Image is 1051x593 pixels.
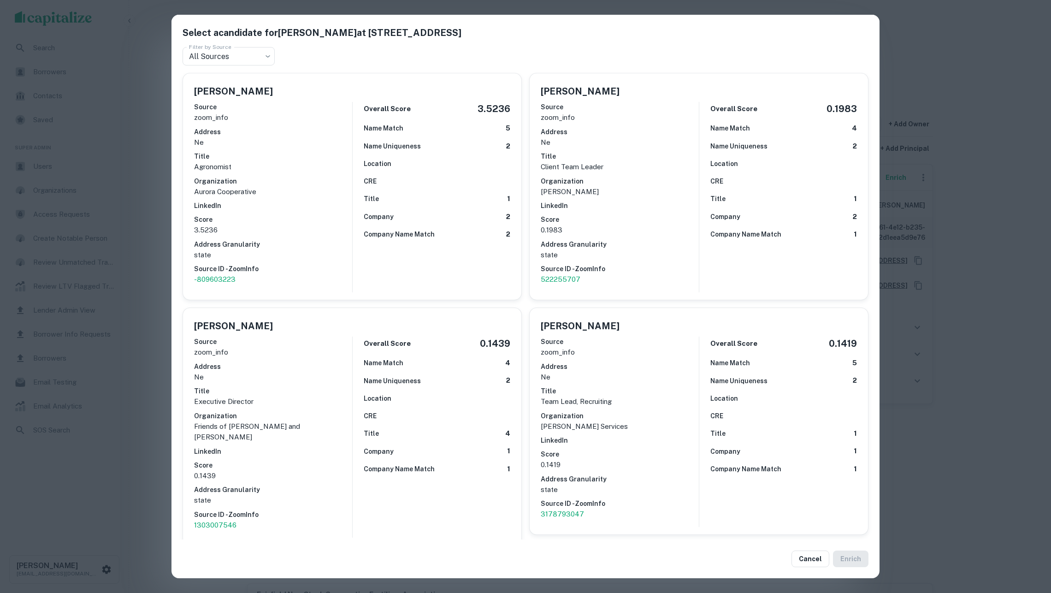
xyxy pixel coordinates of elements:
[541,459,699,470] p: 0.1419
[541,372,699,383] p: ne
[194,274,352,285] a: -809603223
[791,551,829,567] button: Cancel
[710,159,738,169] h6: Location
[364,123,403,133] h6: Name Match
[189,43,231,51] label: Filter by Source
[194,249,352,261] p: state
[194,520,352,531] a: 1303007546
[194,347,352,358] p: zoom_info
[364,428,379,439] h6: Title
[194,319,273,333] h5: [PERSON_NAME]
[505,428,510,439] h6: 4
[506,212,510,222] h6: 2
[194,225,352,236] p: 3.5236
[827,102,857,116] h5: 0.1983
[710,446,740,457] h6: Company
[541,161,699,172] p: Client Team Leader
[541,186,699,197] p: [PERSON_NAME]
[194,510,352,520] h6: Source ID - ZoomInfo
[364,393,391,403] h6: Location
[541,411,699,421] h6: Organization
[506,375,510,386] h6: 2
[710,141,768,151] h6: Name Uniqueness
[194,102,352,112] h6: Source
[506,141,510,152] h6: 2
[364,194,379,204] h6: Title
[854,229,857,240] h6: 1
[194,411,352,421] h6: Organization
[541,127,699,137] h6: Address
[194,446,352,457] h6: LinkedIn
[710,229,781,239] h6: Company Name Match
[194,161,352,172] p: Agronomist
[710,194,726,204] h6: Title
[194,264,352,274] h6: Source ID - ZoomInfo
[194,396,352,407] p: Executive Director
[541,151,699,161] h6: Title
[829,337,857,350] h5: 0.1419
[710,464,781,474] h6: Company Name Match
[506,229,510,240] h6: 2
[541,386,699,396] h6: Title
[194,470,352,481] p: 0.1439
[194,495,352,506] p: state
[194,239,352,249] h6: Address Granularity
[194,421,352,443] p: Friends of [PERSON_NAME] and [PERSON_NAME]
[364,104,411,114] h6: Overall Score
[480,337,510,350] h5: 0.1439
[541,484,699,495] p: state
[194,127,352,137] h6: Address
[541,225,699,236] p: 0.1983
[710,212,740,222] h6: Company
[710,123,750,133] h6: Name Match
[194,386,352,396] h6: Title
[541,214,699,225] h6: Score
[194,201,352,211] h6: LinkedIn
[541,421,699,432] p: [PERSON_NAME] Services
[854,428,857,439] h6: 1
[710,358,750,368] h6: Name Match
[364,159,391,169] h6: Location
[364,141,421,151] h6: Name Uniqueness
[364,376,421,386] h6: Name Uniqueness
[541,362,699,372] h6: Address
[541,509,699,520] a: 3178793047
[506,123,510,134] h6: 5
[183,26,868,40] h5: Select a candidate for [PERSON_NAME] at [STREET_ADDRESS]
[194,176,352,186] h6: Organization
[507,464,510,474] h6: 1
[710,428,726,439] h6: Title
[541,274,699,285] a: 522255707
[194,485,352,495] h6: Address Granularity
[194,362,352,372] h6: Address
[853,375,857,386] h6: 2
[194,84,273,98] h5: [PERSON_NAME]
[194,214,352,225] h6: Score
[194,112,352,123] p: zoom_info
[852,358,857,368] h6: 5
[710,376,768,386] h6: Name Uniqueness
[541,396,699,407] p: Team Lead, Recruiting
[364,338,411,349] h6: Overall Score
[854,464,857,474] h6: 1
[710,176,723,186] h6: CRE
[541,347,699,358] p: zoom_info
[710,338,757,349] h6: Overall Score
[541,319,620,333] h5: [PERSON_NAME]
[541,239,699,249] h6: Address Granularity
[364,358,403,368] h6: Name Match
[507,194,510,204] h6: 1
[852,123,857,134] h6: 4
[478,102,510,116] h5: 3.5236
[194,372,352,383] p: ne
[194,460,352,470] h6: Score
[364,229,435,239] h6: Company Name Match
[507,446,510,457] h6: 1
[541,201,699,211] h6: LinkedIn
[364,212,394,222] h6: Company
[183,47,275,65] div: All Sources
